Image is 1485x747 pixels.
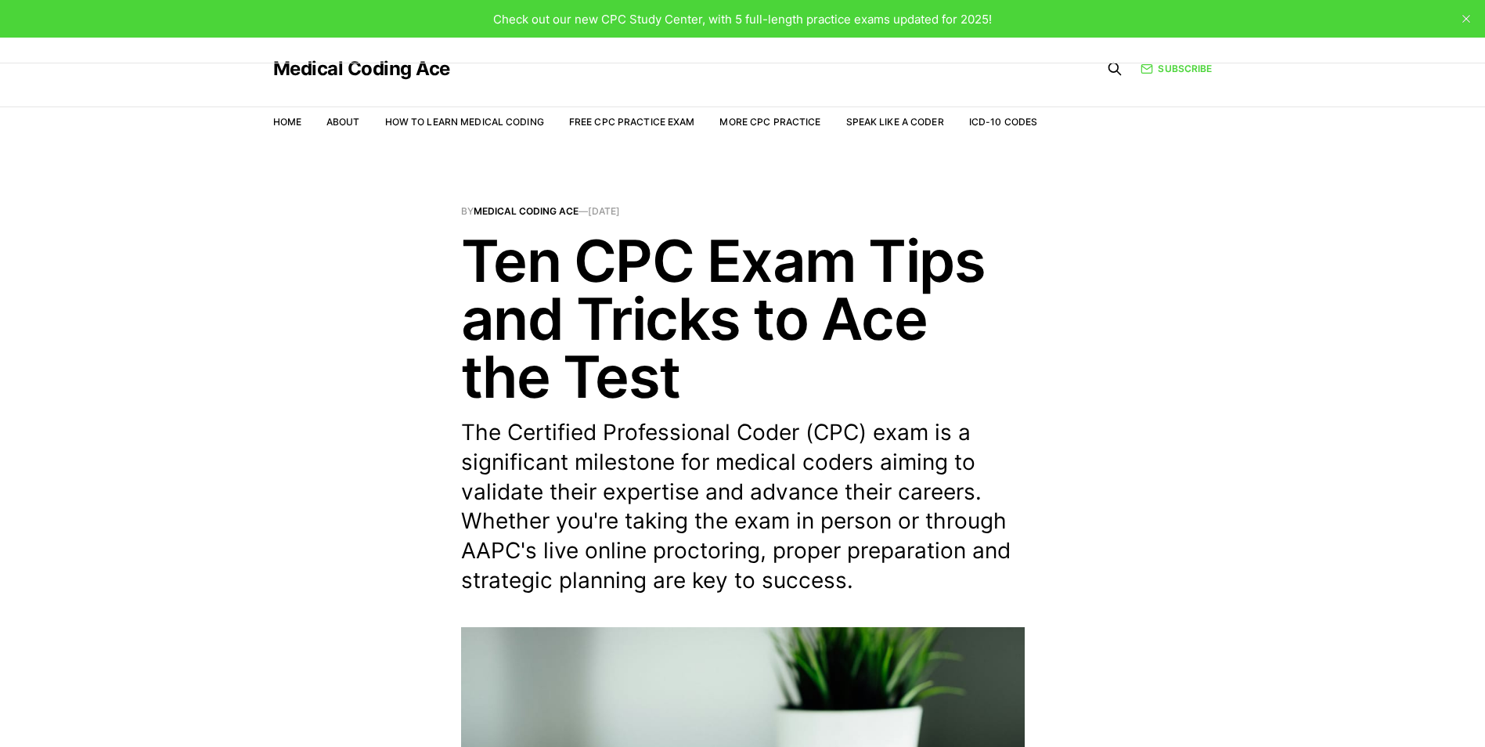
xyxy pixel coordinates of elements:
[461,232,1025,406] h1: Ten CPC Exam Tips and Tricks to Ace the Test
[846,116,944,128] a: Speak Like a Coder
[493,12,992,27] span: Check out our new CPC Study Center, with 5 full-length practice exams updated for 2025!
[1230,670,1485,747] iframe: portal-trigger
[569,116,695,128] a: Free CPC Practice Exam
[273,116,301,128] a: Home
[474,205,579,217] a: Medical Coding Ace
[273,60,450,78] a: Medical Coding Ace
[326,116,360,128] a: About
[385,116,544,128] a: How to Learn Medical Coding
[461,207,1025,216] span: By —
[1454,6,1479,31] button: close
[461,418,1025,596] p: The Certified Professional Coder (CPC) exam is a significant milestone for medical coders aiming ...
[588,205,620,217] time: [DATE]
[969,116,1037,128] a: ICD-10 Codes
[719,116,820,128] a: More CPC Practice
[1141,61,1212,76] a: Subscribe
